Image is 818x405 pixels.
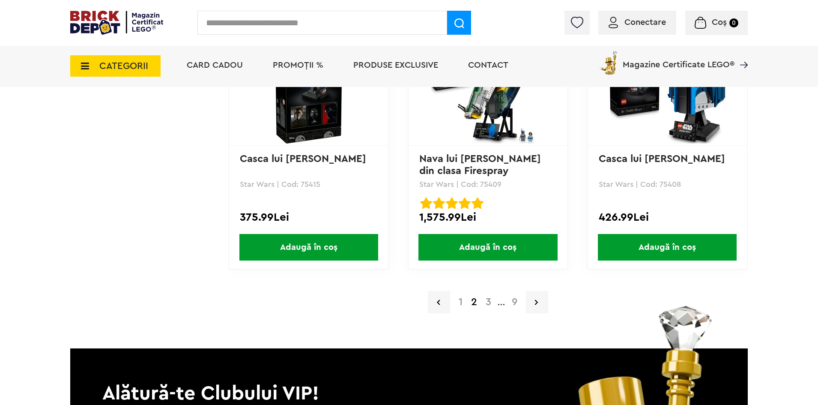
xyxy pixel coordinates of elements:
a: Adaugă în coș [409,234,567,261]
img: Evaluare cu stele [433,197,445,209]
a: Adaugă în coș [229,234,388,261]
a: Produse exclusive [353,61,438,69]
span: Magazine Certificate LEGO® [623,49,734,69]
span: Coș [712,18,727,27]
a: Card Cadou [187,61,243,69]
span: ... [496,300,508,306]
a: 1 [454,297,467,307]
div: 426.99Lei [599,212,736,223]
a: Contact [468,61,508,69]
a: PROMOȚII % [273,61,323,69]
span: CATEGORII [99,61,148,71]
a: Adaugă în coș [588,234,747,261]
span: Conectare [624,18,666,27]
p: Star Wars | Cod: 75415 [240,180,377,188]
a: Magazine Certificate LEGO® [734,49,748,58]
small: 0 [729,18,738,27]
a: Pagina precedenta [428,291,450,313]
a: Pagina urmatoare [526,291,548,313]
img: Evaluare cu stele [420,197,432,209]
a: 9 [508,297,522,307]
p: Star Wars | Cod: 75408 [599,180,736,188]
span: Adaugă în coș [598,234,737,261]
a: Conectare [609,18,666,27]
img: Evaluare cu stele [446,197,458,209]
span: Adaugă în coș [418,234,557,261]
a: Nava lui [PERSON_NAME] din clasa Firespray [419,154,544,176]
p: Star Wars | Cod: 75409 [419,180,557,188]
img: Evaluare cu stele [459,197,471,209]
a: 3 [481,297,496,307]
span: Adaugă în coș [239,234,378,261]
div: 1,575.99Lei [419,212,557,223]
a: Casca lui [PERSON_NAME] [240,154,366,164]
div: 375.99Lei [240,212,377,223]
img: Evaluare cu stele [472,197,484,209]
strong: 2 [467,297,481,307]
a: Casca lui [PERSON_NAME] [599,154,725,164]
